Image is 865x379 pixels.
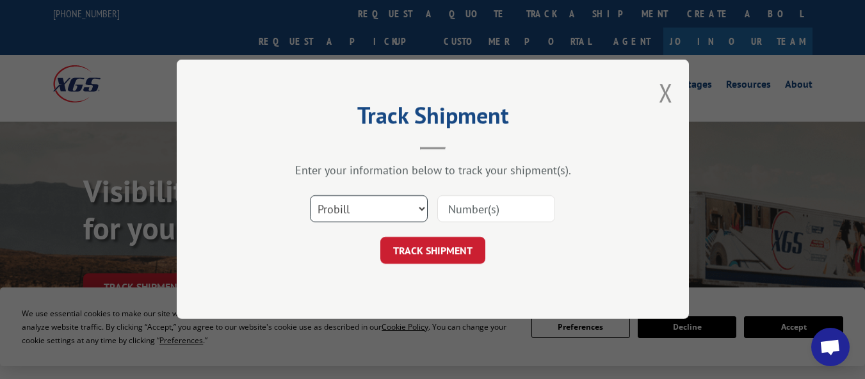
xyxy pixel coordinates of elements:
button: Close modal [659,76,673,109]
div: Enter your information below to track your shipment(s). [241,163,625,178]
h2: Track Shipment [241,106,625,131]
div: Open chat [811,328,850,366]
button: TRACK SHIPMENT [380,238,485,264]
input: Number(s) [437,196,555,223]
